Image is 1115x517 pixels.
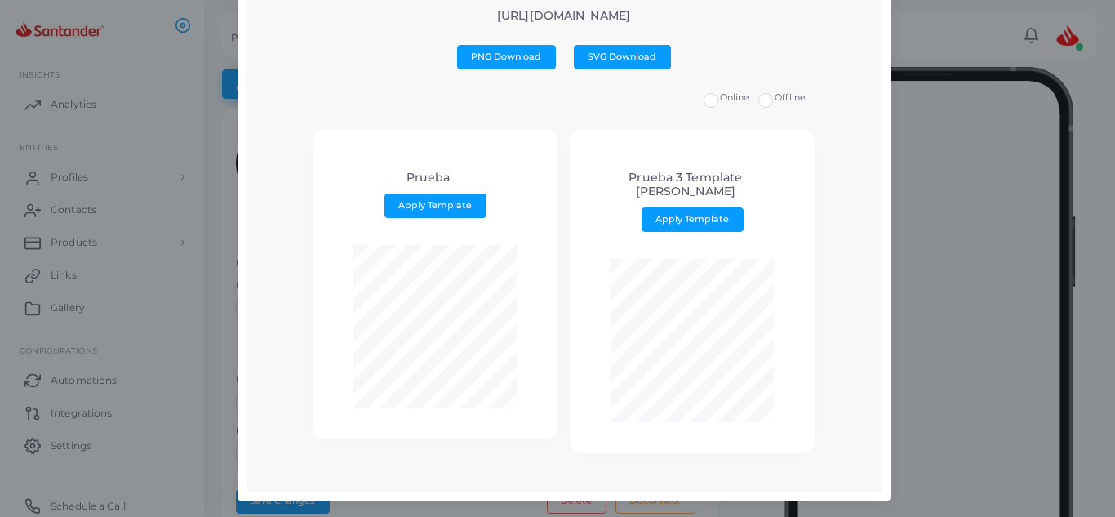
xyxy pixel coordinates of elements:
h4: Prueba 3 Template [PERSON_NAME] [611,171,762,198]
button: PNG Download [457,45,556,69]
button: Apply Template [642,207,744,232]
span: PNG Download [471,51,541,62]
button: SVG Download [574,45,671,69]
span: Offline [775,91,806,103]
span: Apply Template [655,213,729,225]
span: Online [720,91,750,103]
p: [URL][DOMAIN_NAME] [259,9,868,23]
button: Apply Template [384,194,486,218]
span: SVG Download [588,51,656,62]
h4: Prueba [406,171,451,185]
span: Apply Template [398,199,472,211]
